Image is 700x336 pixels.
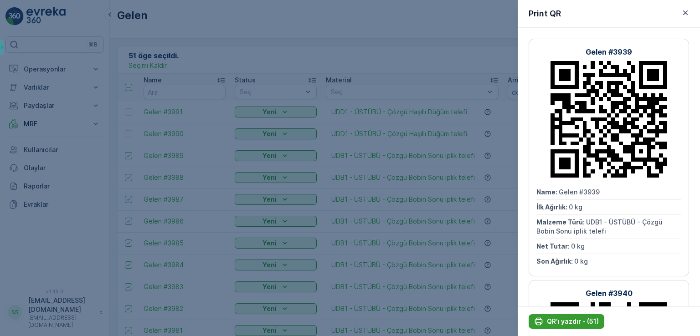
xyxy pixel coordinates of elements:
[8,179,57,187] span: Malzeme Türü :
[574,257,588,265] span: 0 kg
[586,288,633,299] p: Gelen #3940
[326,240,373,251] p: Gelen #3889
[8,164,40,172] span: İlk Ağırlık :
[326,8,373,19] p: Gelen #3888
[571,242,585,250] span: 0 kg
[536,203,569,211] span: İlk Ağırlık :
[536,257,574,265] span: Son Ağırlık :
[42,194,56,202] span: 0 kg
[547,317,599,326] p: QR'ı yazdır - (51)
[536,218,586,226] span: Malzeme Türü :
[8,149,30,157] span: Name :
[46,209,59,217] span: 0 kg
[8,209,46,217] span: Son Ağırlık :
[586,46,632,57] p: Gelen #3939
[529,314,604,329] button: QR'ı yazdır - (51)
[529,7,561,20] p: Print QR
[57,179,195,187] span: UDH1 - ÜSTÜBÜ - Haşıl Tarak kılavuzu firesi
[559,188,600,196] span: Gelen #3939
[536,242,571,250] span: Net Tutar :
[536,188,559,196] span: Name :
[8,194,42,202] span: Net Tutar :
[30,149,71,157] span: Gelen #3888
[569,203,582,211] span: 0 kg
[40,164,54,172] span: 0 kg
[536,218,663,235] span: UDB1 - ÜSTÜBÜ - Çözgü Bobin Sonu iplik telefi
